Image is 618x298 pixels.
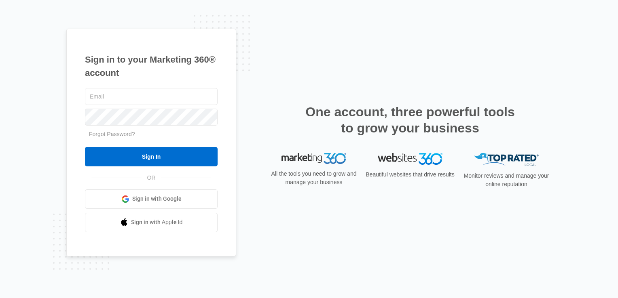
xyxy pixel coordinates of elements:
[281,153,346,164] img: Marketing 360
[85,213,218,232] a: Sign in with Apple Id
[269,170,359,187] p: All the tools you need to grow and manage your business
[365,170,455,179] p: Beautiful websites that drive results
[131,218,183,227] span: Sign in with Apple Id
[85,53,218,80] h1: Sign in to your Marketing 360® account
[378,153,442,165] img: Websites 360
[142,174,161,182] span: OR
[89,131,135,137] a: Forgot Password?
[474,153,539,166] img: Top Rated Local
[132,195,182,203] span: Sign in with Google
[461,172,552,189] p: Monitor reviews and manage your online reputation
[85,88,218,105] input: Email
[85,147,218,166] input: Sign In
[303,104,517,136] h2: One account, three powerful tools to grow your business
[85,189,218,209] a: Sign in with Google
